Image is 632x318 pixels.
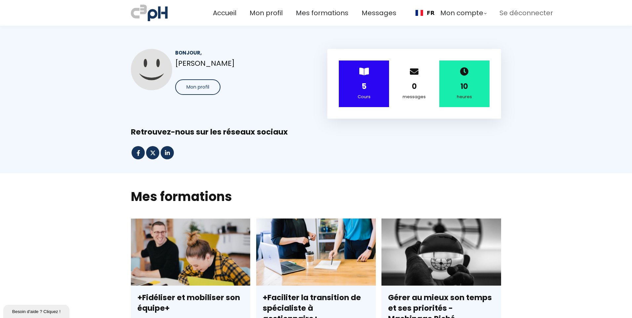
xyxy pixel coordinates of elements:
strong: 5 [362,81,367,92]
div: Cours [347,93,381,100]
img: Français flag [415,10,423,16]
h2: Mes formations [131,188,501,205]
button: Mon profil [175,79,220,95]
img: 65e587d2248a3990f504bc2f.jpg [131,49,172,90]
div: Language selected: Français [410,5,440,20]
a: FR [415,10,435,16]
div: heures [448,93,481,100]
span: Mon profil [186,84,209,91]
a: Mon profil [250,8,283,19]
strong: 0 [412,81,417,92]
p: [PERSON_NAME] [175,58,305,69]
div: Bonjour, [175,49,305,57]
a: Mes formations [296,8,348,19]
span: Mon compte [440,8,483,19]
img: a70bc7685e0efc0bd0b04b3506828469.jpeg [131,3,168,22]
a: Accueil [213,8,236,19]
div: messages [397,93,431,100]
a: Messages [362,8,396,19]
div: Retrouvez-nous sur les réseaux sociaux [131,127,501,137]
div: Language Switcher [410,5,440,20]
div: > [339,60,389,107]
iframe: chat widget [3,303,71,318]
strong: 10 [460,81,468,92]
a: Se déconnecter [499,8,553,19]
